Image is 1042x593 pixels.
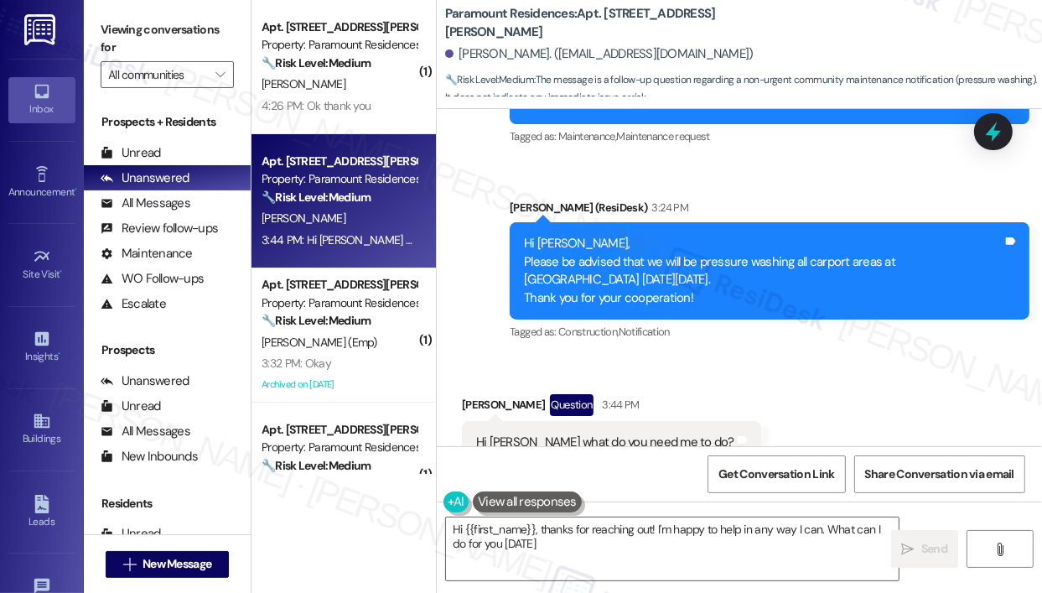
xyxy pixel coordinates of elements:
div: [PERSON_NAME] (ResiDesk) [510,199,1029,222]
div: Property: Paramount Residences [262,170,417,188]
div: Hi [PERSON_NAME], Please be advised that we will be pressure washing all carport areas at [GEOGRA... [524,235,1003,307]
span: [PERSON_NAME] [262,76,345,91]
span: [PERSON_NAME] (Emp) [262,335,377,350]
span: [PERSON_NAME] [262,211,345,226]
div: Property: Paramount Residences [262,36,417,54]
div: All Messages [101,195,190,212]
div: 4:26 PM: Ok thank you [262,98,371,113]
div: Apt. [STREET_ADDRESS][PERSON_NAME] [262,18,417,36]
div: Residents [84,495,251,512]
strong: 🔧 Risk Level: Medium [445,73,534,86]
div: All Messages [101,423,190,440]
div: 3:44 PM: Hi [PERSON_NAME] what do you need me to do? [262,232,547,247]
div: WO Follow-ups [101,270,204,288]
strong: 🔧 Risk Level: Medium [262,55,371,70]
button: Send [891,530,959,568]
a: Buildings [8,407,75,452]
div: Unread [101,144,161,162]
a: Inbox [8,77,75,122]
div: Apt. [STREET_ADDRESS][PERSON_NAME] [262,153,417,170]
span: Share Conversation via email [865,466,1014,483]
div: 3:24 PM [648,199,688,216]
i:  [215,68,225,81]
div: Apt. [STREET_ADDRESS][PERSON_NAME] [262,276,417,294]
div: New Inbounds [101,448,198,466]
div: Maintenance [101,245,193,263]
div: Apt. [STREET_ADDRESS][PERSON_NAME] [262,421,417,439]
i:  [993,543,1006,556]
div: Review follow-ups [101,220,218,237]
i:  [902,543,915,556]
div: Escalate [101,295,166,313]
span: Send [921,540,947,558]
div: Question [550,394,594,415]
div: Unread [101,525,161,543]
button: Get Conversation Link [708,455,845,493]
div: Unanswered [101,372,189,390]
a: Site Visit • [8,242,75,288]
strong: 🔧 Risk Level: Medium [262,458,371,473]
strong: 🔧 Risk Level: Medium [262,190,371,205]
span: • [75,184,77,195]
textarea: Hi {{first_name}}, thanks for reaching out! I'm happy to help in any [446,518,899,580]
div: Unanswered [101,169,189,187]
div: Tagged as: [510,320,1029,344]
div: Unread [101,398,161,415]
img: ResiDesk Logo [24,14,59,45]
span: Construction , [558,325,619,339]
label: Viewing conversations for [101,17,234,61]
div: [PERSON_NAME]. ([EMAIL_ADDRESS][DOMAIN_NAME]) [445,45,754,63]
div: Tagged as: [510,124,1029,148]
a: Leads [8,490,75,535]
i:  [123,558,136,571]
input: All communities [108,61,207,88]
span: Maintenance request [616,129,710,143]
div: 3:44 PM [598,396,639,414]
div: Property: Paramount Residences [262,439,417,456]
div: 3:32 PM: Okay [262,356,331,371]
span: • [60,266,63,278]
div: Prospects [84,341,251,359]
div: Prospects + Residents [84,113,251,131]
div: Archived on [DATE] [260,374,418,395]
a: Insights • [8,325,75,370]
span: Notification [619,325,670,339]
button: New Message [106,551,230,578]
button: Share Conversation via email [854,455,1025,493]
div: Hi [PERSON_NAME] what do you need me to do? [476,434,734,451]
strong: 🔧 Risk Level: Medium [262,313,371,328]
div: Property: Paramount Residences [262,294,417,312]
span: Maintenance , [558,129,616,143]
span: : The message is a follow-up question regarding a non-urgent community maintenance notification (... [445,71,1042,107]
div: [PERSON_NAME] [462,394,761,421]
b: Paramount Residences: Apt. [STREET_ADDRESS][PERSON_NAME] [445,5,780,41]
span: • [58,348,60,360]
span: New Message [143,555,211,573]
span: Get Conversation Link [718,466,834,483]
